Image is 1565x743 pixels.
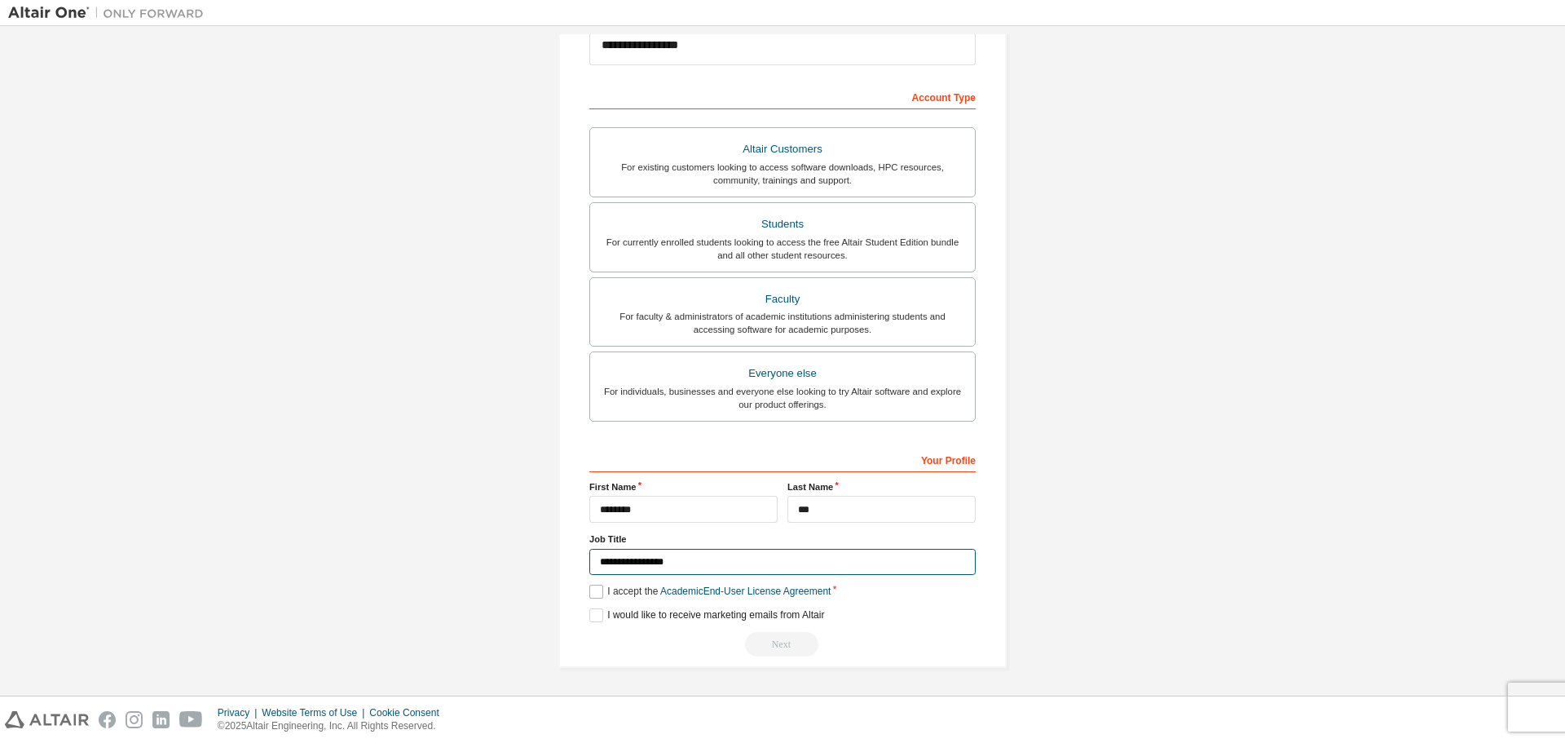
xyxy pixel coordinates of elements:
[600,288,965,311] div: Faculty
[600,385,965,411] div: For individuals, businesses and everyone else looking to try Altair software and explore our prod...
[179,711,203,728] img: youtube.svg
[600,138,965,161] div: Altair Customers
[589,480,778,493] label: First Name
[99,711,116,728] img: facebook.svg
[660,586,831,597] a: Academic End-User License Agreement
[369,706,448,719] div: Cookie Consent
[5,711,89,728] img: altair_logo.svg
[600,213,965,236] div: Students
[8,5,212,21] img: Altair One
[218,719,449,733] p: © 2025 Altair Engineering, Inc. All Rights Reserved.
[589,446,976,472] div: Your Profile
[152,711,170,728] img: linkedin.svg
[262,706,369,719] div: Website Terms of Use
[589,632,976,657] div: Read and acccept EULA to continue
[126,711,143,728] img: instagram.svg
[589,83,976,109] div: Account Type
[589,585,831,599] label: I accept the
[600,310,965,336] div: For faculty & administrators of academic institutions administering students and accessing softwa...
[600,236,965,262] div: For currently enrolled students looking to access the free Altair Student Edition bundle and all ...
[787,480,976,493] label: Last Name
[589,608,824,622] label: I would like to receive marketing emails from Altair
[218,706,262,719] div: Privacy
[600,161,965,187] div: For existing customers looking to access software downloads, HPC resources, community, trainings ...
[589,533,976,546] label: Job Title
[600,362,965,385] div: Everyone else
